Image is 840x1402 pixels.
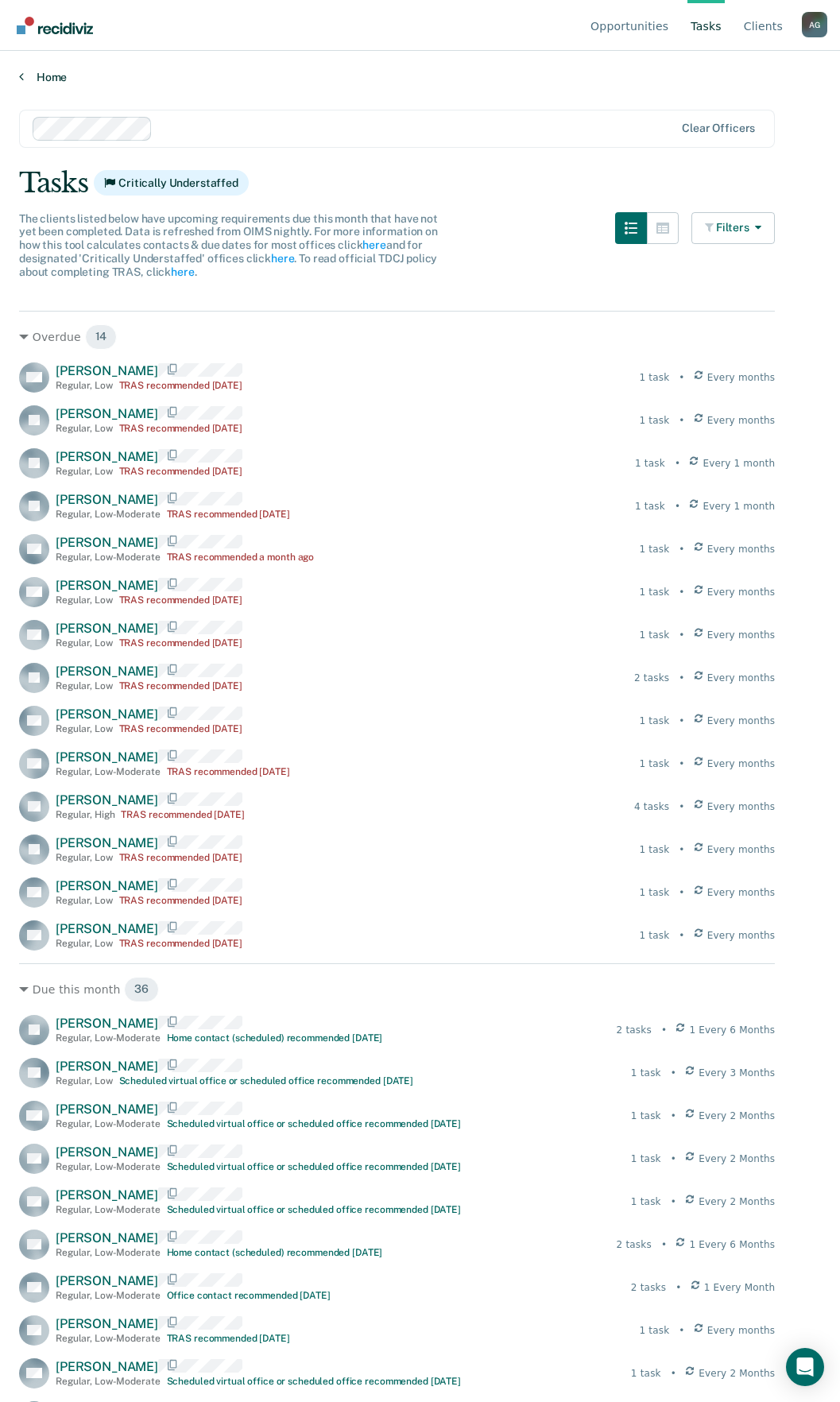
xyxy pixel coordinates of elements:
span: Every months [707,671,776,685]
span: Every months [707,370,776,385]
div: TRAS recommended [DATE] [119,680,242,691]
span: [PERSON_NAME] [56,1273,158,1288]
div: 1 task [631,1066,661,1080]
div: Scheduled virtual office or scheduled office recommended [DATE] [119,1075,413,1086]
span: Every months [707,885,776,900]
div: 1 task [639,885,669,900]
div: • [671,1195,676,1209]
div: TRAS recommended [DATE] [119,380,242,391]
div: Regular , Low-Moderate [56,509,161,520]
span: [PERSON_NAME] [56,707,158,722]
div: Regular , Low-Moderate [56,1290,161,1301]
span: 1 Every 6 Months [689,1023,775,1037]
div: • [679,628,684,642]
div: Regular , Low [56,895,113,906]
div: Regular , Low-Moderate [56,552,161,563]
span: [PERSON_NAME] [56,835,158,850]
div: • [679,800,684,814]
div: 1 task [631,1152,661,1166]
div: Regular , Low-Moderate [56,1204,161,1215]
div: • [671,1066,676,1080]
div: 1 task [639,757,669,771]
span: 1 Every Month [704,1280,776,1295]
span: Every 2 Months [699,1195,775,1209]
span: [PERSON_NAME] [56,535,158,550]
div: • [675,499,680,513]
div: TRAS recommended [DATE] [119,895,242,906]
span: [PERSON_NAME] [56,878,158,893]
div: • [679,757,684,771]
div: Regular , Low [56,594,113,606]
span: [PERSON_NAME] [56,749,158,765]
span: Every 2 Months [699,1109,775,1123]
div: 1 task [635,499,665,513]
div: • [679,542,684,556]
span: [PERSON_NAME] [56,1187,158,1203]
div: 1 task [639,370,669,385]
div: • [671,1152,676,1166]
span: [PERSON_NAME] [56,621,158,636]
div: • [679,842,684,857]
div: 1 task [639,1323,669,1338]
span: [PERSON_NAME] [56,1102,158,1117]
button: Profile dropdown button [802,12,827,37]
div: • [675,456,680,471]
span: Every months [707,628,776,642]
div: • [679,885,684,900]
div: 1 task [639,928,669,943]
span: [PERSON_NAME] [56,1230,158,1245]
div: Regular , Low-Moderate [56,1333,161,1344]
span: [PERSON_NAME] [56,1144,158,1160]
div: Regular , Low [56,1075,113,1086]
span: 14 [85,324,118,350]
span: Every months [707,585,776,599]
div: • [671,1366,676,1381]
span: [PERSON_NAME] [56,792,158,808]
div: 1 task [639,585,669,599]
div: 2 tasks [631,1280,666,1295]
div: TRAS recommended [DATE] [119,723,242,734]
span: Every months [707,800,776,814]
div: Home contact (scheduled) recommended [DATE] [167,1032,383,1044]
div: Regular , Low [56,466,113,477]
div: Scheduled virtual office or scheduled office recommended [DATE] [167,1204,461,1215]
span: Every months [707,757,776,771]
span: [PERSON_NAME] [56,1059,158,1074]
div: Regular , Low [56,380,113,391]
div: Regular , Low-Moderate [56,1161,161,1172]
span: 1 Every 6 Months [689,1237,775,1252]
div: Open Intercom Messenger [786,1348,824,1386]
a: Home [19,70,821,84]
div: Regular , Low [56,423,113,434]
div: 2 tasks [634,671,669,685]
span: The clients listed below have upcoming requirements due this month that have not yet been complet... [19,212,438,278]
span: Every months [707,928,776,943]
div: TRAS recommended [DATE] [119,423,242,434]
span: Every 2 Months [699,1366,775,1381]
div: • [661,1237,667,1252]
span: Every 3 Months [699,1066,775,1080]
div: A G [802,12,827,37]
div: • [679,585,684,599]
div: Office contact recommended [DATE] [167,1290,331,1301]
div: 1 task [639,413,669,428]
div: TRAS recommended [DATE] [167,509,290,520]
div: Regular , Low [56,680,113,691]
div: Home contact (scheduled) recommended [DATE] [167,1247,383,1258]
span: [PERSON_NAME] [56,1359,158,1374]
div: TRAS recommended [DATE] [121,809,244,820]
span: [PERSON_NAME] [56,1316,158,1331]
div: Regular , Low-Moderate [56,1247,161,1258]
div: 1 task [635,456,665,471]
span: 36 [124,977,159,1002]
div: 2 tasks [617,1023,652,1037]
div: 2 tasks [617,1237,652,1252]
div: Regular , Low-Moderate [56,1118,161,1129]
div: TRAS recommended [DATE] [119,594,242,606]
span: [PERSON_NAME] [56,578,158,593]
span: Every months [707,1323,776,1338]
span: Every months [707,542,776,556]
span: [PERSON_NAME] [56,406,158,421]
span: [PERSON_NAME] [56,363,158,378]
div: Scheduled virtual office or scheduled office recommended [DATE] [167,1376,461,1387]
